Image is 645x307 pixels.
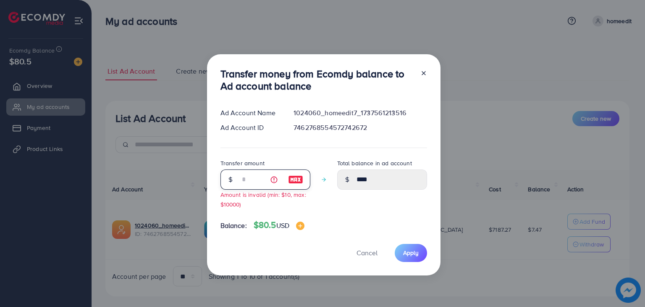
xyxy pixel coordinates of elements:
span: Apply [403,249,419,257]
div: Ad Account ID [214,123,287,132]
div: 1024060_homeedit7_1737561213516 [287,108,433,118]
h4: $80.5 [254,220,304,230]
small: Amount is invalid (min: $10, max: $10000) [220,191,306,208]
img: image [296,222,304,230]
span: Balance: [220,221,247,230]
label: Total balance in ad account [337,159,412,167]
span: USD [276,221,289,230]
button: Cancel [346,244,388,262]
img: image [288,175,303,185]
div: Ad Account Name [214,108,287,118]
div: 7462768554572742672 [287,123,433,132]
span: Cancel [357,248,378,257]
button: Apply [395,244,427,262]
label: Transfer amount [220,159,265,167]
h3: Transfer money from Ecomdy balance to Ad account balance [220,68,414,92]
